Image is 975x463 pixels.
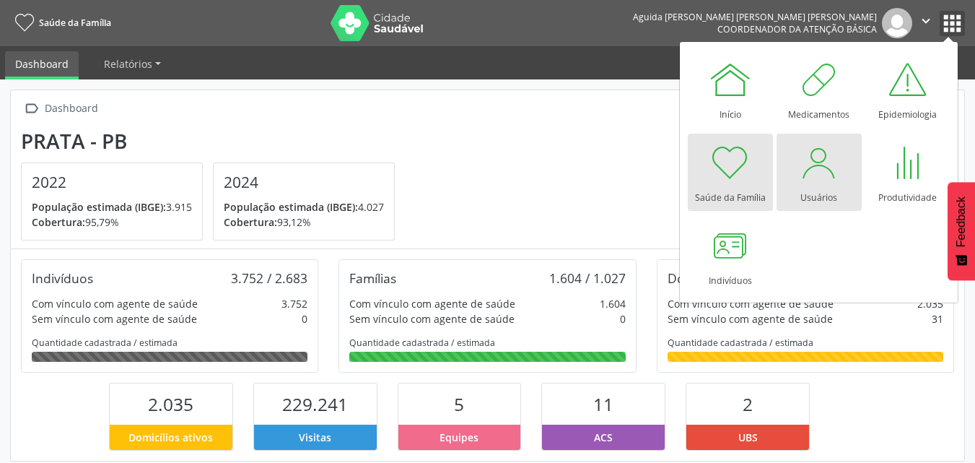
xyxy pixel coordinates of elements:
a: Saúde da Família [10,11,111,35]
a: Relatórios [94,51,171,77]
span: População estimada (IBGE): [224,200,358,214]
span: Saúde da Família [39,17,111,29]
img: img [882,8,912,38]
div: Quantidade cadastrada / estimada [32,337,307,349]
span: População estimada (IBGE): [32,200,166,214]
p: 4.027 [224,199,384,215]
p: 95,79% [32,215,192,230]
span: 11 [593,392,613,416]
a: Usuários [777,134,862,211]
span: ACS [594,430,613,445]
span: 229.241 [282,392,348,416]
span: Cobertura: [224,215,277,229]
div: Aguida [PERSON_NAME] [PERSON_NAME] [PERSON_NAME] [633,11,877,23]
div: 1.604 / 1.027 [549,270,626,286]
div: 31 [932,311,943,326]
a: Início [688,51,773,128]
p: 3.915 [32,199,192,215]
div: Com vínculo com agente de saúde [668,296,834,311]
h4: 2022 [32,173,192,191]
button: apps [940,11,965,36]
div: 1.604 [600,296,626,311]
span: Coordenador da Atenção Básica [717,23,877,35]
span: UBS [738,430,758,445]
div: Sem vínculo com agente de saúde [349,311,515,326]
div: Sem vínculo com agente de saúde [668,311,833,326]
a: Epidemiologia [865,51,950,128]
span: Cobertura: [32,215,85,229]
div: Quantidade cadastrada / estimada [668,337,943,349]
button: Feedback - Mostrar pesquisa [948,182,975,280]
span: 2 [743,392,753,416]
div: Sem vínculo com agente de saúde [32,311,197,326]
span: Equipes [440,430,478,445]
span: 2.035 [148,392,193,416]
span: Visitas [299,430,331,445]
h4: 2024 [224,173,384,191]
div: Com vínculo com agente de saúde [349,296,515,311]
div: Domicílios [668,270,727,286]
span: Feedback [955,196,968,247]
span: Domicílios ativos [128,430,213,445]
div: 0 [620,311,626,326]
div: 0 [302,311,307,326]
button:  [912,8,940,38]
div: Indivíduos [32,270,93,286]
p: 93,12% [224,215,384,230]
span: Relatórios [104,57,152,71]
a: Saúde da Família [688,134,773,211]
a: Dashboard [5,51,79,79]
div: Dashboard [42,98,100,119]
div: 3.752 [281,296,307,311]
div: 2.035 [917,296,943,311]
div: Quantidade cadastrada / estimada [349,337,625,349]
div: Prata - PB [21,129,405,153]
a: Indivíduos [688,217,773,294]
a: Produtividade [865,134,950,211]
a:  Dashboard [21,98,100,119]
a: Medicamentos [777,51,862,128]
span: 5 [454,392,464,416]
div: Com vínculo com agente de saúde [32,296,198,311]
i:  [918,13,934,29]
div: 3.752 / 2.683 [231,270,307,286]
div: Famílias [349,270,396,286]
i:  [21,98,42,119]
